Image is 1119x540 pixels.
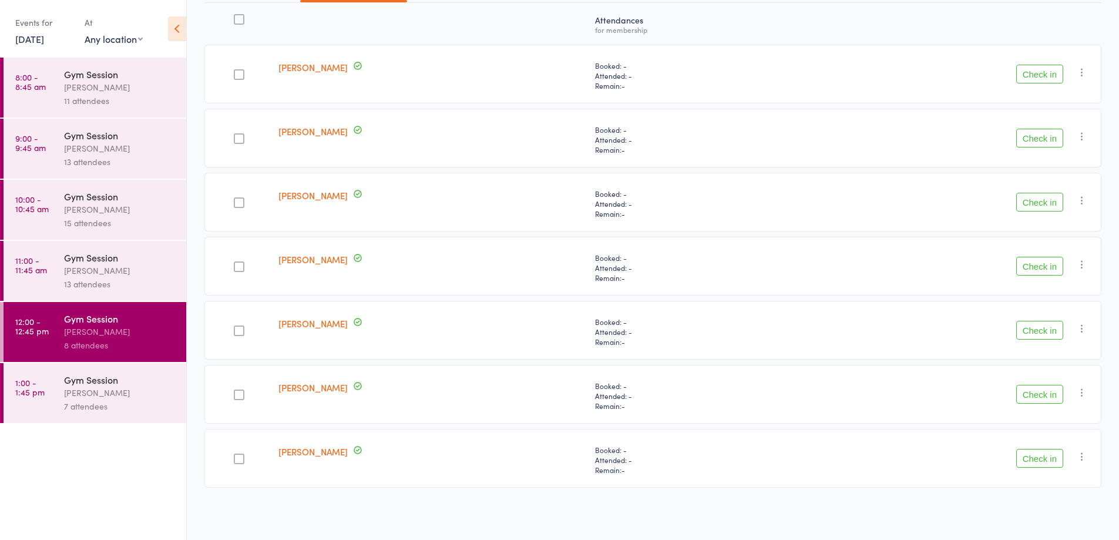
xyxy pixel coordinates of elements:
[1016,193,1063,212] button: Check in
[278,317,348,330] a: [PERSON_NAME]
[15,194,49,213] time: 10:00 - 10:45 am
[64,190,176,203] div: Gym Session
[278,61,348,73] a: [PERSON_NAME]
[621,337,625,347] span: -
[64,251,176,264] div: Gym Session
[595,209,794,219] span: Remain:
[278,189,348,202] a: [PERSON_NAME]
[621,81,625,90] span: -
[85,32,143,45] div: Any location
[278,445,348,458] a: [PERSON_NAME]
[1016,65,1063,83] button: Check in
[595,135,794,145] span: Attended: -
[1016,449,1063,468] button: Check in
[595,455,794,465] span: Attended: -
[595,125,794,135] span: Booked: -
[595,317,794,327] span: Booked: -
[64,325,176,338] div: [PERSON_NAME]
[4,302,186,362] a: 12:00 -12:45 pmGym Session[PERSON_NAME]8 attendees
[64,94,176,108] div: 11 attendees
[64,155,176,169] div: 13 attendees
[595,189,794,199] span: Booked: -
[64,68,176,81] div: Gym Session
[621,273,625,283] span: -
[595,263,794,273] span: Attended: -
[1016,321,1063,340] button: Check in
[64,386,176,400] div: [PERSON_NAME]
[64,312,176,325] div: Gym Session
[64,400,176,413] div: 7 attendees
[1016,385,1063,404] button: Check in
[621,465,625,475] span: -
[595,391,794,401] span: Attended: -
[595,81,794,90] span: Remain:
[595,337,794,347] span: Remain:
[64,264,176,277] div: [PERSON_NAME]
[15,378,45,397] time: 1:00 - 1:45 pm
[4,119,186,179] a: 9:00 -9:45 amGym Session[PERSON_NAME]13 attendees
[595,71,794,81] span: Attended: -
[15,13,73,32] div: Events for
[621,209,625,219] span: -
[1016,257,1063,276] button: Check in
[64,129,176,142] div: Gym Session
[64,373,176,386] div: Gym Session
[4,363,186,423] a: 1:00 -1:45 pmGym Session[PERSON_NAME]7 attendees
[278,125,348,137] a: [PERSON_NAME]
[595,465,794,475] span: Remain:
[595,381,794,391] span: Booked: -
[595,253,794,263] span: Booked: -
[278,253,348,266] a: [PERSON_NAME]
[15,133,46,152] time: 9:00 - 9:45 am
[64,338,176,352] div: 8 attendees
[15,32,44,45] a: [DATE]
[595,26,794,33] div: for membership
[595,145,794,155] span: Remain:
[595,327,794,337] span: Attended: -
[595,61,794,71] span: Booked: -
[621,401,625,411] span: -
[85,13,143,32] div: At
[4,180,186,240] a: 10:00 -10:45 amGym Session[PERSON_NAME]15 attendees
[595,445,794,455] span: Booked: -
[590,8,798,39] div: Atten­dances
[595,401,794,411] span: Remain:
[64,277,176,291] div: 13 attendees
[15,72,46,91] time: 8:00 - 8:45 am
[595,273,794,283] span: Remain:
[15,256,47,274] time: 11:00 - 11:45 am
[64,216,176,230] div: 15 attendees
[621,145,625,155] span: -
[4,241,186,301] a: 11:00 -11:45 amGym Session[PERSON_NAME]13 attendees
[15,317,49,336] time: 12:00 - 12:45 pm
[64,81,176,94] div: [PERSON_NAME]
[278,381,348,394] a: [PERSON_NAME]
[64,203,176,216] div: [PERSON_NAME]
[64,142,176,155] div: [PERSON_NAME]
[1016,129,1063,147] button: Check in
[4,58,186,118] a: 8:00 -8:45 amGym Session[PERSON_NAME]11 attendees
[595,199,794,209] span: Attended: -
